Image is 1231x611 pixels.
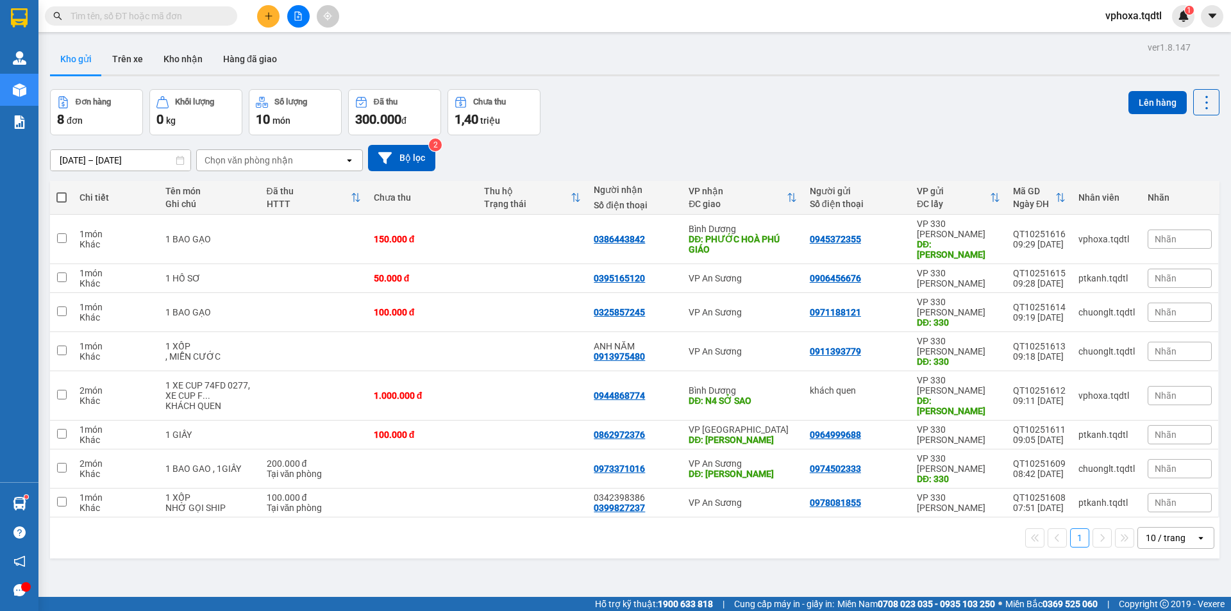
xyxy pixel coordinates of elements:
[213,44,287,74] button: Hàng đã giao
[455,112,478,127] span: 1,40
[917,424,1000,445] div: VP 330 [PERSON_NAME]
[80,312,153,322] div: Khác
[689,385,797,396] div: Bình Dương
[257,5,280,28] button: plus
[13,584,26,596] span: message
[594,273,645,283] div: 0395165120
[80,268,153,278] div: 1 món
[682,181,803,215] th: Toggle SortBy
[1107,597,1109,611] span: |
[689,435,797,445] div: DĐ: BẢO LỘC
[80,396,153,406] div: Khác
[689,424,797,435] div: VP [GEOGRAPHIC_DATA]
[401,115,406,126] span: đ
[1187,6,1191,15] span: 1
[998,601,1002,607] span: ⚪️
[689,498,797,508] div: VP An Sương
[355,112,401,127] span: 300.000
[1155,464,1177,474] span: Nhãn
[323,12,332,21] span: aim
[1078,390,1135,401] div: vphoxa.tqdtl
[13,51,26,65] img: warehouse-icon
[267,458,361,469] div: 200.000 đ
[80,351,153,362] div: Khác
[166,115,176,126] span: kg
[165,307,254,317] div: 1 BAO GẠO
[149,89,242,135] button: Khối lượng0kg
[80,302,153,312] div: 1 món
[1148,192,1212,203] div: Nhãn
[917,239,1000,260] div: DĐ: HỒ XÁ
[165,464,254,474] div: 1 BAO GAO , 1GIẤY
[249,89,342,135] button: Số lượng10món
[165,492,254,503] div: 1 XỐP
[344,155,355,165] svg: open
[689,234,797,255] div: DĐ: PHƯỚC HOÀ PHÚ GIÁO
[317,5,339,28] button: aim
[80,239,153,249] div: Khác
[1185,6,1194,15] sup: 1
[1078,464,1135,474] div: chuonglt.tqdtl
[917,317,1000,328] div: DĐ: 330
[917,375,1000,396] div: VP 330 [PERSON_NAME]
[1207,10,1218,22] span: caret-down
[1013,341,1066,351] div: QT10251613
[917,453,1000,474] div: VP 330 [PERSON_NAME]
[80,278,153,289] div: Khác
[153,44,213,74] button: Kho nhận
[1155,273,1177,283] span: Nhãn
[156,112,163,127] span: 0
[80,229,153,239] div: 1 món
[1155,390,1177,401] span: Nhãn
[810,346,861,356] div: 0911393779
[165,273,254,283] div: 1 HỒ SƠ
[13,115,26,129] img: solution-icon
[917,336,1000,356] div: VP 330 [PERSON_NAME]
[810,273,861,283] div: 0906456676
[76,97,111,106] div: Đơn hàng
[53,12,62,21] span: search
[374,430,471,440] div: 100.000 đ
[80,341,153,351] div: 1 món
[287,5,310,28] button: file-add
[1013,458,1066,469] div: QT10251609
[267,186,351,196] div: Đã thu
[594,200,676,210] div: Số điện thoại
[102,44,153,74] button: Trên xe
[374,234,471,244] div: 150.000 đ
[374,192,471,203] div: Chưa thu
[1013,469,1066,479] div: 08:42 [DATE]
[1078,234,1135,244] div: vphoxa.tqdtl
[11,8,28,28] img: logo-vxr
[13,555,26,567] span: notification
[594,307,645,317] div: 0325857245
[448,89,540,135] button: Chưa thu1,40 triệu
[484,186,571,196] div: Thu hộ
[658,599,713,609] strong: 1900 633 818
[1013,199,1055,209] div: Ngày ĐH
[80,385,153,396] div: 2 món
[267,469,361,479] div: Tại văn phòng
[594,234,645,244] div: 0386443842
[67,115,83,126] span: đơn
[80,435,153,445] div: Khác
[165,186,254,196] div: Tên món
[80,469,153,479] div: Khác
[1013,186,1055,196] div: Mã GD
[594,430,645,440] div: 0862972376
[594,351,645,362] div: 0913975480
[50,44,102,74] button: Kho gửi
[878,599,995,609] strong: 0708 023 035 - 0935 103 250
[917,186,990,196] div: VP gửi
[374,273,471,283] div: 50.000 đ
[267,199,351,209] div: HTTT
[810,430,861,440] div: 0964999688
[595,597,713,611] span: Hỗ trợ kỹ thuật:
[348,89,441,135] button: Đã thu300.000đ
[1013,492,1066,503] div: QT10251608
[1007,181,1072,215] th: Toggle SortBy
[267,503,361,513] div: Tại văn phòng
[267,492,361,503] div: 100.000 đ
[1005,597,1098,611] span: Miền Bắc
[1196,533,1206,543] svg: open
